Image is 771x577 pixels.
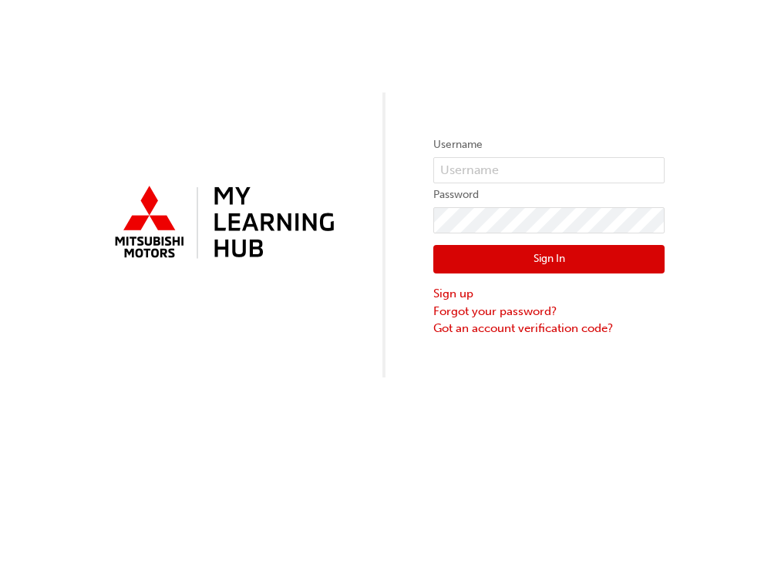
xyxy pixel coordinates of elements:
a: Got an account verification code? [433,320,665,337]
img: mmal [106,179,338,267]
input: Username [433,157,665,183]
label: Password [433,186,665,204]
label: Username [433,136,665,154]
button: Sign In [433,245,665,274]
a: Sign up [433,285,665,303]
a: Forgot your password? [433,303,665,320]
